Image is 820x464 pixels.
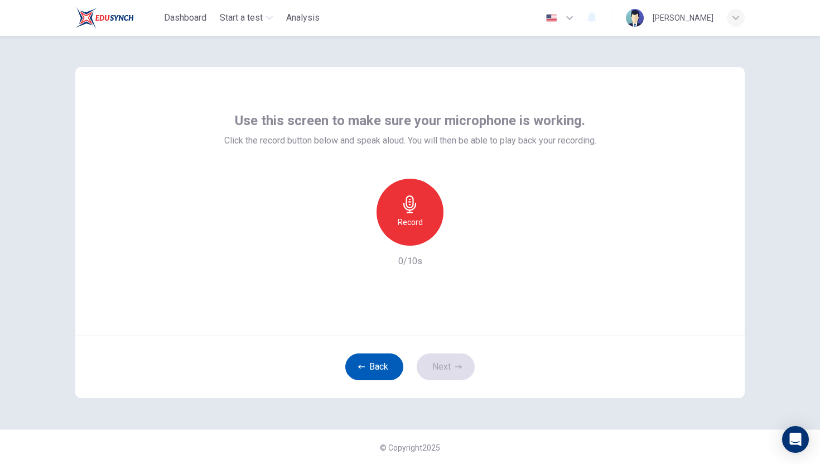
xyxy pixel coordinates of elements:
img: EduSynch logo [75,7,134,29]
span: © Copyright 2025 [380,443,440,452]
button: Start a test [215,8,277,28]
h6: 0/10s [398,255,422,268]
div: [PERSON_NAME] [653,11,713,25]
div: Open Intercom Messenger [782,426,809,453]
button: Analysis [282,8,324,28]
button: Dashboard [160,8,211,28]
h6: Record [398,216,423,229]
span: Dashboard [164,11,206,25]
img: Profile picture [626,9,644,27]
button: Record [377,179,443,246]
span: Use this screen to make sure your microphone is working. [235,112,585,130]
button: Back [345,353,403,380]
img: en [544,14,558,22]
span: Start a test [220,11,263,25]
span: Analysis [286,11,320,25]
div: You need a license to access this content [282,8,324,28]
a: EduSynch logo [75,7,160,29]
span: Click the record button below and speak aloud. You will then be able to play back your recording. [224,134,596,147]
